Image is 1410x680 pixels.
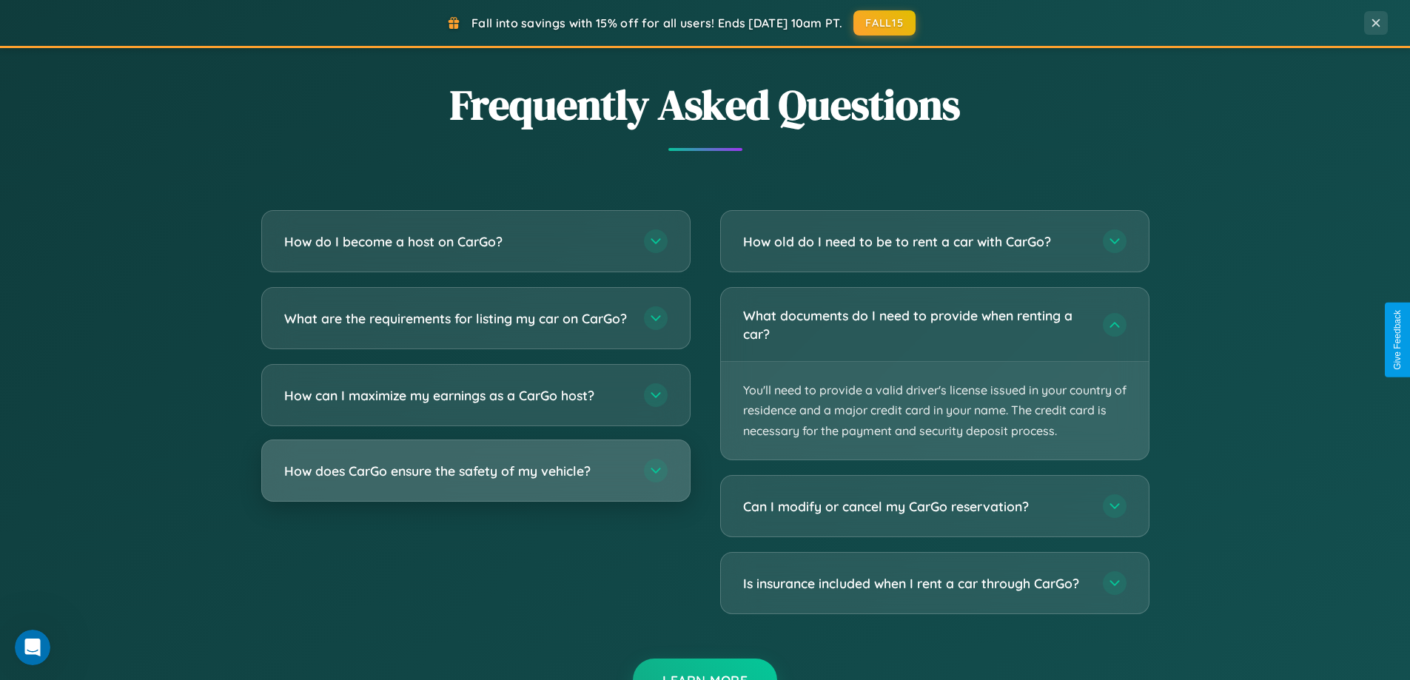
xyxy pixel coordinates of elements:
p: You'll need to provide a valid driver's license issued in your country of residence and a major c... [721,362,1149,459]
h3: How does CarGo ensure the safety of my vehicle? [284,462,629,480]
div: Give Feedback [1392,310,1403,370]
button: FALL15 [853,10,916,36]
span: Fall into savings with 15% off for all users! Ends [DATE] 10am PT. [471,16,842,30]
iframe: Intercom live chat [15,630,50,665]
h3: What are the requirements for listing my car on CarGo? [284,309,629,328]
h3: How do I become a host on CarGo? [284,232,629,251]
h3: How can I maximize my earnings as a CarGo host? [284,386,629,405]
h3: How old do I need to be to rent a car with CarGo? [743,232,1088,251]
h3: What documents do I need to provide when renting a car? [743,306,1088,343]
h3: Can I modify or cancel my CarGo reservation? [743,497,1088,516]
h2: Frequently Asked Questions [261,76,1149,133]
h3: Is insurance included when I rent a car through CarGo? [743,574,1088,593]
